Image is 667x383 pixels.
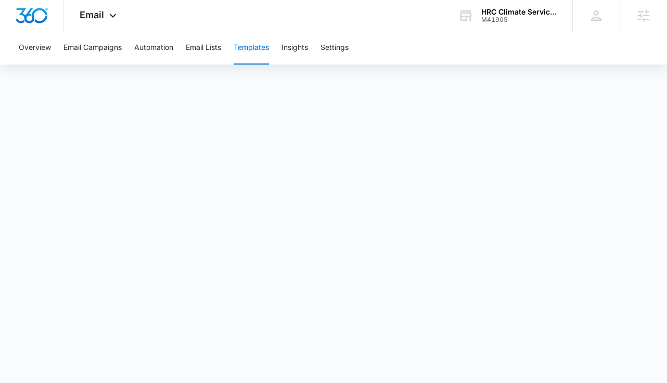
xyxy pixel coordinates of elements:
[186,31,221,65] button: Email Lists
[80,9,104,20] span: Email
[281,31,308,65] button: Insights
[320,31,349,65] button: Settings
[63,31,122,65] button: Email Campaigns
[134,31,173,65] button: Automation
[234,31,269,65] button: Templates
[19,31,51,65] button: Overview
[481,16,557,23] div: account id
[481,8,557,16] div: account name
